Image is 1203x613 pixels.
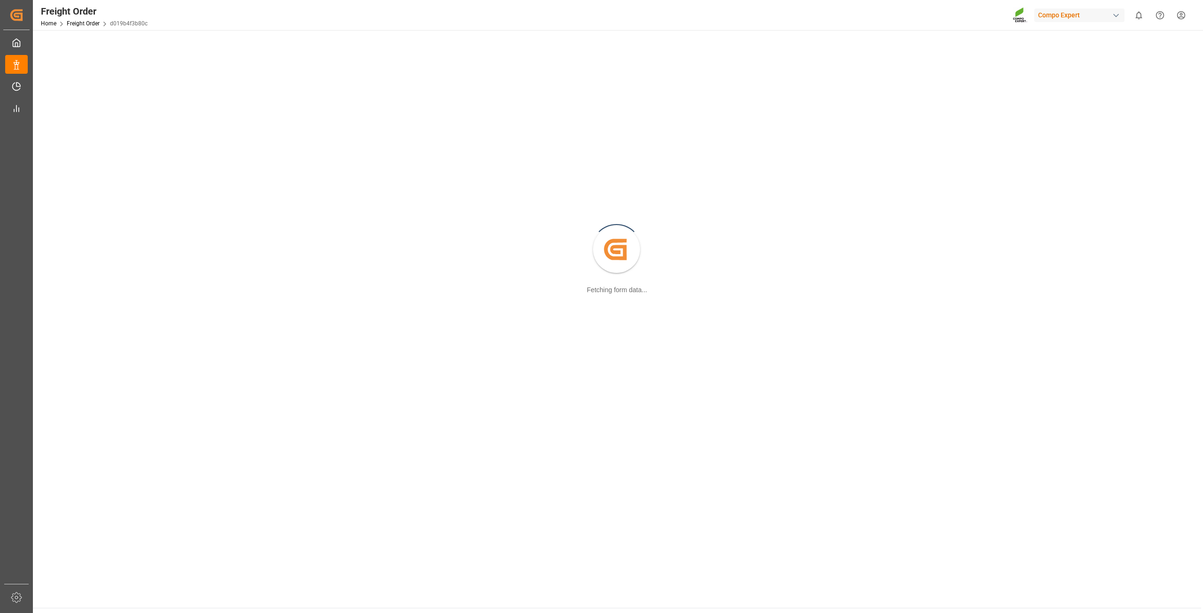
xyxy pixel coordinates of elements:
[587,285,647,295] div: Fetching form data...
[1034,8,1125,22] div: Compo Expert
[41,20,56,27] a: Home
[1013,7,1028,23] img: Screenshot%202023-09-29%20at%2010.02.21.png_1712312052.png
[1149,5,1171,26] button: Help Center
[1128,5,1149,26] button: show 0 new notifications
[1034,6,1128,24] button: Compo Expert
[67,20,100,27] a: Freight Order
[41,4,148,18] div: Freight Order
